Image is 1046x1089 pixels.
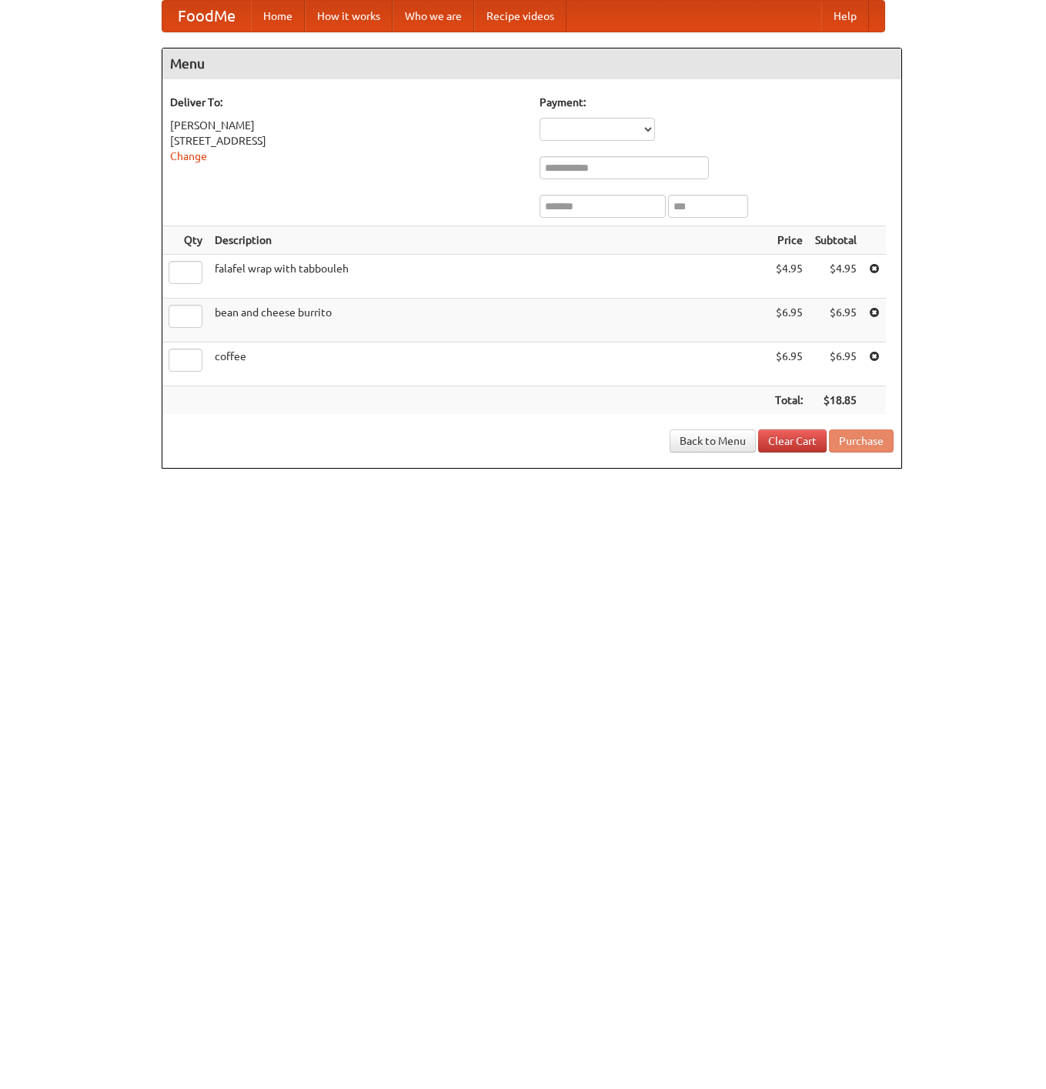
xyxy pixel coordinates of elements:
[162,226,209,255] th: Qty
[251,1,305,32] a: Home
[162,48,901,79] h4: Menu
[809,226,863,255] th: Subtotal
[209,342,769,386] td: coffee
[170,150,207,162] a: Change
[170,95,524,110] h5: Deliver To:
[305,1,393,32] a: How it works
[769,386,809,415] th: Total:
[809,255,863,299] td: $4.95
[769,342,809,386] td: $6.95
[670,429,756,453] a: Back to Menu
[758,429,827,453] a: Clear Cart
[474,1,566,32] a: Recipe videos
[829,429,894,453] button: Purchase
[209,226,769,255] th: Description
[809,386,863,415] th: $18.85
[170,133,524,149] div: [STREET_ADDRESS]
[769,226,809,255] th: Price
[809,342,863,386] td: $6.95
[769,299,809,342] td: $6.95
[170,118,524,133] div: [PERSON_NAME]
[769,255,809,299] td: $4.95
[209,255,769,299] td: falafel wrap with tabbouleh
[821,1,869,32] a: Help
[393,1,474,32] a: Who we are
[809,299,863,342] td: $6.95
[540,95,894,110] h5: Payment:
[162,1,251,32] a: FoodMe
[209,299,769,342] td: bean and cheese burrito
